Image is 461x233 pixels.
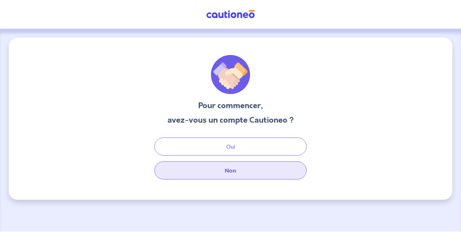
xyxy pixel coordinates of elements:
[203,10,258,19] img: Cautioneo
[154,137,307,156] button: Oui
[211,55,250,94] img: illu_welcome.svg
[167,114,294,126] h3: avez-vous un compte Cautioneo ?
[154,161,307,179] button: Non
[167,100,294,111] h3: Pour commencer,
